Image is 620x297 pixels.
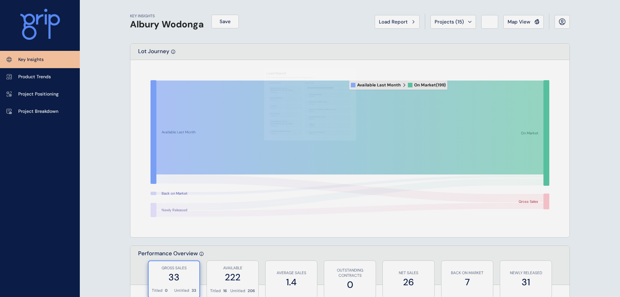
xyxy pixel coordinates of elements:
[430,15,476,29] button: Projects (15)
[210,271,255,284] label: 222
[223,288,227,294] p: 16
[138,48,169,60] p: Lot Journey
[138,250,198,285] p: Performance Overview
[375,15,420,29] button: Load Report
[435,19,464,25] span: Projects ( 15 )
[508,19,530,25] span: Map View
[445,270,490,276] p: BACK ON MARKET
[210,265,255,271] p: AVAILABLE
[230,288,245,294] p: Untitled
[18,74,51,80] p: Product Trends
[18,108,58,115] p: Project Breakdown
[152,265,196,271] p: GROSS SALES
[220,18,231,25] span: Save
[210,288,221,294] p: Titled
[152,288,163,293] p: Titled
[445,276,490,289] label: 7
[248,288,255,294] p: 206
[269,276,314,289] label: 1.4
[269,270,314,276] p: AVERAGE SALES
[211,15,239,28] button: Save
[327,278,372,291] label: 0
[130,13,204,19] p: KEY INSIGHTS
[386,270,431,276] p: NET SALES
[152,271,196,284] label: 33
[503,276,548,289] label: 31
[327,268,372,279] p: OUTSTANDING CONTRACTS
[18,56,44,63] p: Key Insights
[379,19,408,25] span: Load Report
[503,270,548,276] p: NEWLY RELEASED
[165,288,167,293] p: 0
[18,91,59,97] p: Project Positioning
[503,15,544,29] button: Map View
[130,19,204,30] h1: Albury Wodonga
[174,288,189,293] p: Untitled
[386,276,431,289] label: 26
[192,288,196,293] p: 33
